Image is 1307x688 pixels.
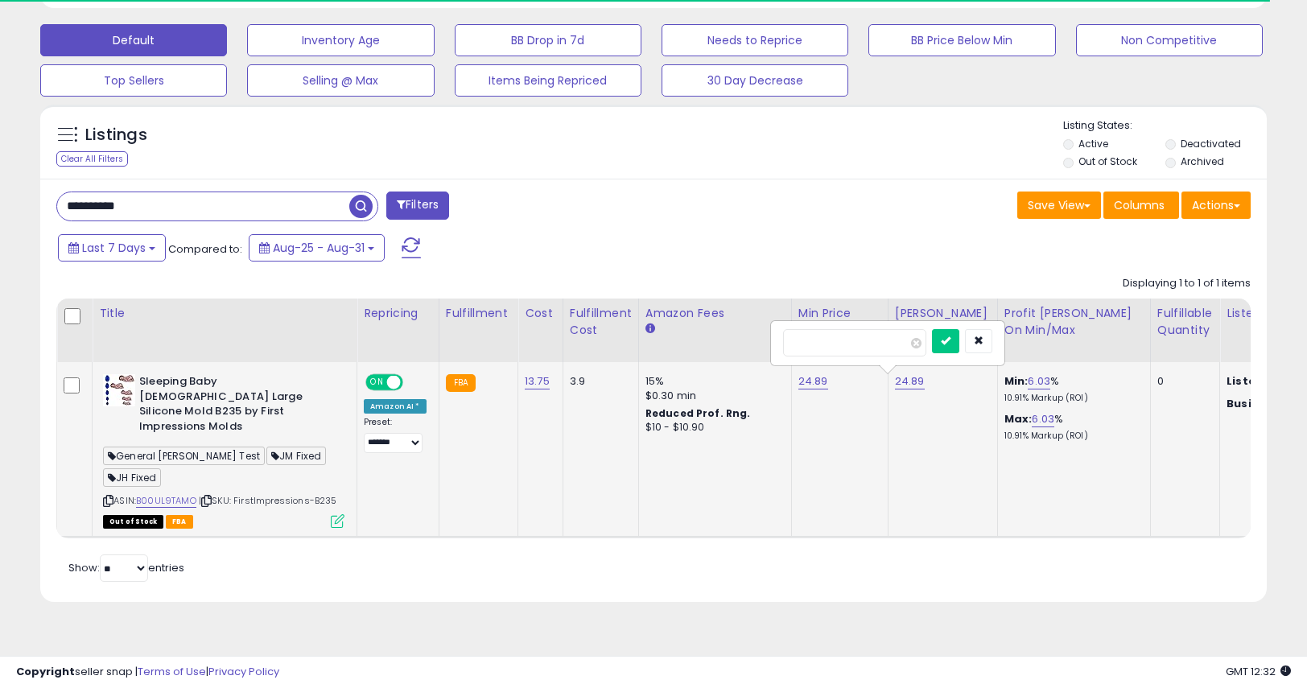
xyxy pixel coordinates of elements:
span: JM Fixed [266,447,326,465]
div: Cost [525,305,556,322]
b: Listed Price: [1227,373,1300,389]
label: Active [1078,137,1108,150]
button: Filters [386,192,449,220]
div: Min Price [798,305,881,322]
div: Fulfillable Quantity [1157,305,1213,339]
a: 24.89 [895,373,925,389]
a: 6.03 [1028,373,1050,389]
b: Max: [1004,411,1033,426]
button: Default [40,24,227,56]
button: Selling @ Max [247,64,434,97]
span: OFF [401,376,427,389]
div: Displaying 1 to 1 of 1 items [1123,276,1251,291]
b: Sleeping Baby [DEMOGRAPHIC_DATA] Large Silicone Mold B235 by First Impressions Molds [139,374,335,438]
h5: Listings [85,124,147,146]
img: 41uDI0Hw14L._SL40_.jpg [103,374,135,406]
b: Reduced Prof. Rng. [645,406,751,420]
button: Aug-25 - Aug-31 [249,234,385,262]
button: Last 7 Days [58,234,166,262]
button: Save View [1017,192,1101,219]
span: Show: entries [68,560,184,575]
div: Profit [PERSON_NAME] on Min/Max [1004,305,1144,339]
span: Aug-25 - Aug-31 [273,240,365,256]
button: Items Being Repriced [455,64,641,97]
div: 15% [645,374,779,389]
label: Deactivated [1181,137,1241,150]
div: Fulfillment Cost [570,305,632,339]
div: 0 [1157,374,1207,389]
div: Clear All Filters [56,151,128,167]
label: Out of Stock [1078,154,1137,168]
a: 24.89 [798,373,828,389]
div: % [1004,412,1138,442]
div: $10 - $10.90 [645,421,779,435]
div: 3.9 [570,374,626,389]
div: Preset: [364,417,427,453]
div: Repricing [364,305,432,322]
button: Top Sellers [40,64,227,97]
button: BB Drop in 7d [455,24,641,56]
small: Amazon Fees. [645,322,655,336]
div: [PERSON_NAME] [895,305,991,322]
span: Columns [1114,197,1165,213]
button: BB Price Below Min [868,24,1055,56]
span: FBA [166,515,193,529]
button: Non Competitive [1076,24,1263,56]
a: 6.03 [1032,411,1054,427]
button: Needs to Reprice [662,24,848,56]
small: FBA [446,374,476,392]
button: 30 Day Decrease [662,64,848,97]
span: | SKU: FirstImpressions-B235 [199,494,337,507]
b: Min: [1004,373,1029,389]
div: Fulfillment [446,305,511,322]
div: Title [99,305,350,322]
div: Amazon Fees [645,305,785,322]
a: 13.75 [525,373,550,389]
div: Amazon AI * [364,399,427,414]
label: Archived [1181,154,1224,168]
p: 10.91% Markup (ROI) [1004,431,1138,442]
span: All listings that are currently out of stock and unavailable for purchase on Amazon [103,515,163,529]
span: Compared to: [168,241,242,257]
span: General [PERSON_NAME] Test [103,447,265,465]
span: JH Fixed [103,468,161,487]
p: Listing States: [1063,118,1267,134]
div: % [1004,374,1138,404]
span: Last 7 Days [82,240,146,256]
a: B00UL9TAMO [136,494,196,508]
button: Inventory Age [247,24,434,56]
button: Actions [1181,192,1251,219]
p: 10.91% Markup (ROI) [1004,393,1138,404]
span: ON [367,376,387,389]
th: The percentage added to the cost of goods (COGS) that forms the calculator for Min & Max prices. [997,299,1150,362]
div: $0.30 min [645,389,779,403]
div: ASIN: [103,374,344,526]
button: Columns [1103,192,1179,219]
